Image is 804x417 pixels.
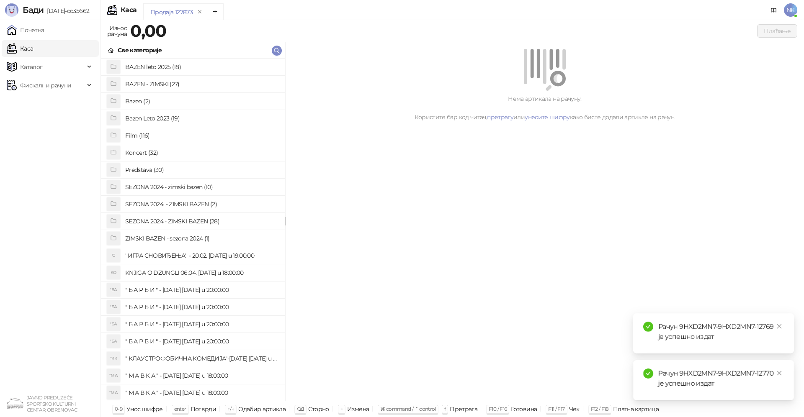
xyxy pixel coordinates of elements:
div: Рачун 9HXD2MN7-9HXD2MN7-12770 је успешно издат [658,368,784,389]
h4: " Б А Р Б И " - [DATE] [DATE] u 20:00:00 [125,283,278,297]
button: Плаћање [757,24,797,38]
div: Све категорије [118,46,162,55]
span: F10 / F16 [489,406,507,412]
div: Сторно [308,404,329,414]
div: "БА [107,317,120,331]
a: Каса [7,40,33,57]
a: унесите шифру [525,113,570,121]
h4: Film (116) [125,129,278,142]
h4: Bazen (2) [125,95,278,108]
img: Logo [5,3,18,17]
div: "БА [107,300,120,314]
div: Претрага [450,404,477,414]
span: 0-9 [115,406,122,412]
div: KO [107,266,120,279]
a: Почетна [7,22,44,38]
span: Каталог [20,59,43,75]
small: JAVNO PREDUZEĆE SPORTSKO KULTURNI CENTAR, OBRENOVAC [27,395,77,413]
div: Износ рачуна [106,23,129,39]
span: + [340,406,343,412]
span: close [776,370,782,376]
h4: " Б А Р Б И " - [DATE] [DATE] u 20:00:00 [125,317,278,331]
span: F11 / F17 [548,406,564,412]
div: Измена [347,404,369,414]
span: [DATE]-cc35662 [44,7,89,15]
h4: BAZEN leto 2025 (18) [125,60,278,74]
div: "БА [107,283,120,297]
h4: Koncert (32) [125,146,278,159]
div: Готовина [511,404,537,414]
div: 'С [107,249,120,262]
span: ⌫ [297,406,304,412]
a: Close [775,368,784,378]
div: "МА [107,369,120,382]
a: Документација [767,3,781,17]
h4: " Б А Р Б И " - [DATE] [DATE] u 20:00:00 [125,335,278,348]
div: grid [101,59,285,401]
div: Каса [121,7,137,13]
h4: " М А В К А " - [DATE] [DATE] u 18:00:00 [125,369,278,382]
div: Продаја 127873 [150,8,193,17]
span: check-circle [643,322,653,332]
span: ⌘ command / ⌃ control [380,406,436,412]
div: Потврди [191,404,216,414]
div: Платна картица [613,404,659,414]
h4: " М А В К А " - [DATE] [DATE] u 18:00:00 [125,386,278,399]
span: F12 / F18 [591,406,609,412]
div: "БА [107,335,120,348]
h4: " КЛАУСТРОФОБИЧНА КОМЕДИЈА"-[DATE] [DATE] u 20:00:00 [125,352,278,365]
h4: Bazen Leto 2023 (19) [125,112,278,125]
span: enter [174,406,186,412]
div: Унос шифре [126,404,163,414]
h4: SEZONA 2024. - ZIMSKI BAZEN (2) [125,197,278,211]
h4: KNJIGA O DZUNGLI 06.04. [DATE] u 18:00:00 [125,266,278,279]
a: претрагу [487,113,513,121]
h4: Predstava (30) [125,163,278,177]
div: Одабир артикла [238,404,286,414]
strong: 0,00 [130,20,166,41]
span: close [776,323,782,329]
h4: BAZEN - ZIMSKI (27) [125,77,278,91]
h4: ZIMSKI BAZEN - sezona 2024 (1) [125,232,278,245]
div: "МА [107,386,120,399]
button: remove [194,8,205,15]
span: f [444,406,446,412]
div: "КК [107,352,120,365]
button: Add tab [207,3,224,20]
span: ↑/↓ [227,406,234,412]
span: NK [784,3,797,17]
h4: ''ИГРА СНОВИЂЕЊА'' - 20.02. [DATE] u 19:00:00 [125,249,278,262]
h4: SEZONA 2024 - ZIMSKI BAZEN (28) [125,215,278,228]
h4: " Б А Р Б И " - [DATE] [DATE] u 20:00:00 [125,300,278,314]
div: Чек [569,404,580,414]
img: 64x64-companyLogo-4a28e1f8-f217-46d7-badd-69a834a81aaf.png [7,395,23,412]
a: Close [775,322,784,331]
div: Рачун 9HXD2MN7-9HXD2MN7-12769 је успешно издат [658,322,784,342]
h4: SEZONA 2024 - zimski bazen (10) [125,180,278,194]
span: Бади [23,5,44,15]
span: Фискални рачуни [20,77,71,94]
span: check-circle [643,368,653,379]
div: Нема артикала на рачуну. Користите бар код читач, или како бисте додали артикле на рачун. [296,94,794,122]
